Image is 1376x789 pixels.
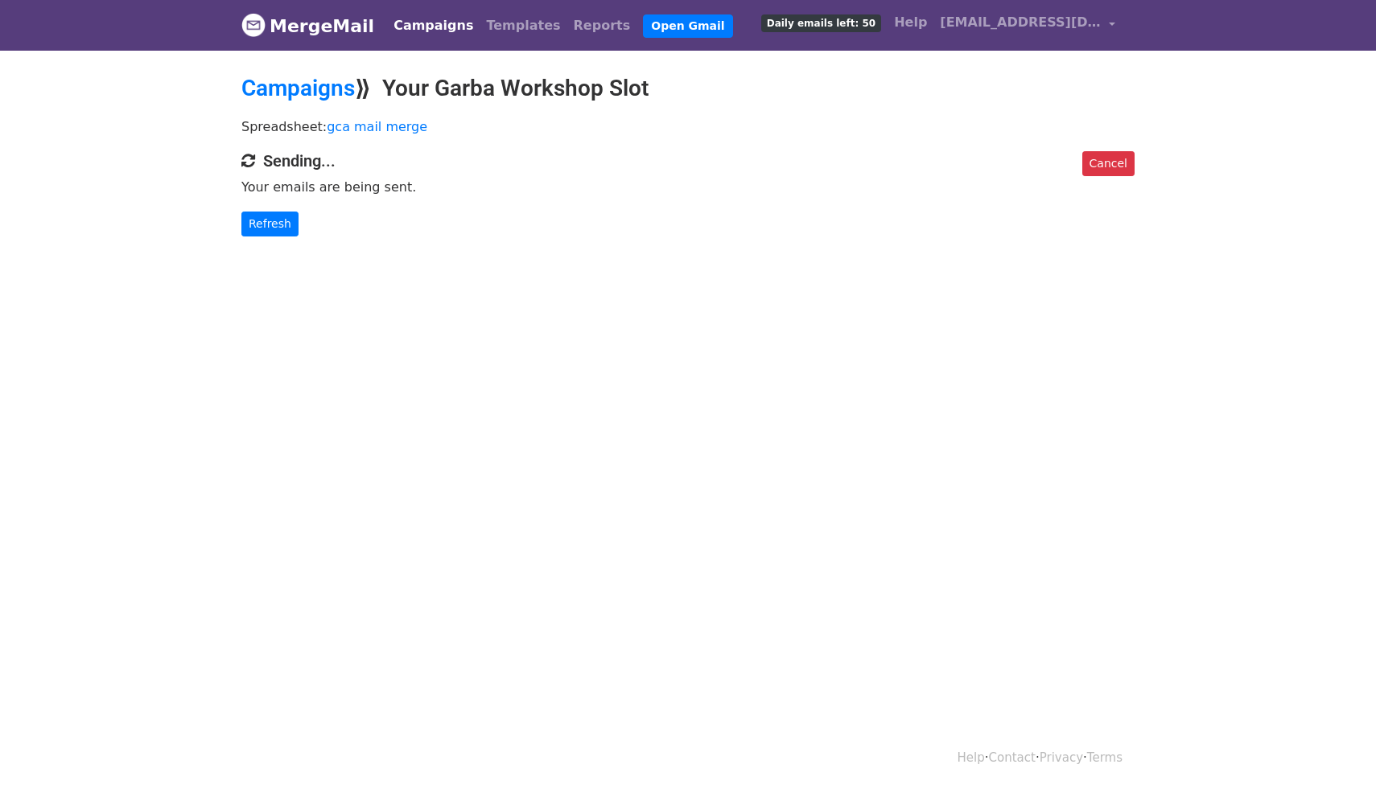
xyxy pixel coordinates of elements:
[755,6,888,39] a: Daily emails left: 50
[1082,151,1135,176] a: Cancel
[567,10,637,42] a: Reports
[241,75,1135,102] h2: ⟫ Your Garba Workshop Slot
[241,9,374,43] a: MergeMail
[387,10,480,42] a: Campaigns
[888,6,933,39] a: Help
[241,212,299,236] a: Refresh
[1087,750,1123,765] a: Terms
[933,6,1122,44] a: [EMAIL_ADDRESS][DOMAIN_NAME]
[241,75,355,101] a: Campaigns
[958,750,985,765] a: Help
[327,119,427,134] a: gca mail merge
[480,10,566,42] a: Templates
[989,750,1036,765] a: Contact
[241,118,1135,135] p: Spreadsheet:
[940,13,1101,32] span: [EMAIL_ADDRESS][DOMAIN_NAME]
[1040,750,1083,765] a: Privacy
[241,151,1135,171] h4: Sending...
[241,179,1135,195] p: Your emails are being sent.
[761,14,881,32] span: Daily emails left: 50
[241,13,266,37] img: MergeMail logo
[643,14,732,38] a: Open Gmail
